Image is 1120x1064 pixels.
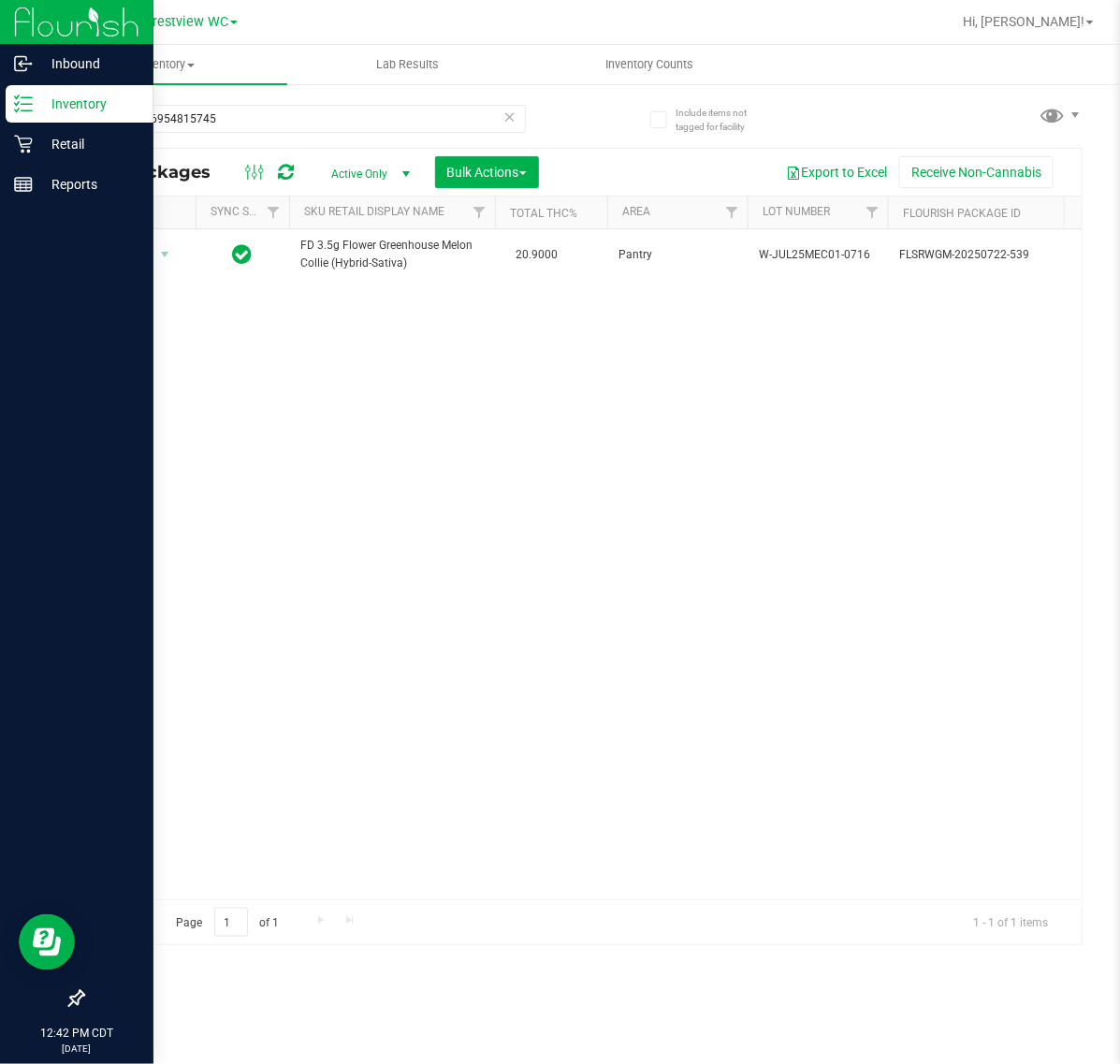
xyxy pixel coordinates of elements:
span: Bulk Actions [447,165,527,180]
p: Retail [33,133,145,155]
span: Page of 1 [160,908,295,937]
input: 1 [214,908,248,937]
button: Bulk Actions [435,156,539,188]
span: Clear [503,105,516,129]
span: In Sync [233,241,253,268]
span: select [153,241,177,268]
iframe: Resource center [19,914,75,970]
a: Lab Results [287,45,530,84]
span: W-JUL25MEC01-0716 [759,246,877,264]
a: Inventory Counts [529,45,771,84]
a: Total THC% [510,207,577,220]
span: Pantry [618,246,736,264]
p: Inventory [33,93,145,115]
a: Lot Number [763,205,830,218]
a: Area [622,205,650,218]
p: [DATE] [8,1042,145,1056]
button: Receive Non-Cannabis [899,156,1054,188]
a: Filter [258,197,289,228]
a: Filter [857,197,888,228]
span: FLSRWGM-20250722-539 [899,246,1083,264]
inline-svg: Retail [14,135,33,153]
a: Inventory [45,45,287,84]
span: All Packages [97,162,229,182]
a: Filter [717,197,748,228]
p: Inbound [33,52,145,75]
a: Filter [464,197,495,228]
inline-svg: Inbound [14,54,33,73]
inline-svg: Inventory [14,95,33,113]
a: Flourish Package ID [903,207,1021,220]
p: 12:42 PM CDT [8,1025,145,1042]
inline-svg: Reports [14,175,33,194]
span: Inventory Counts [580,56,719,73]
a: Sync Status [211,205,283,218]
p: Reports [33,173,145,196]
span: Include items not tagged for facility [676,106,769,134]
input: Search Package ID, Item Name, SKU, Lot or Part Number... [82,105,526,133]
a: SKU Retail Display Name [304,205,444,218]
span: Hi, [PERSON_NAME]! [963,14,1084,29]
span: Inventory [45,56,287,73]
span: FD 3.5g Flower Greenhouse Melon Collie (Hybrid-Sativa) [300,237,484,272]
span: 1 - 1 of 1 items [958,908,1063,936]
span: Lab Results [351,56,464,73]
span: 20.9000 [506,241,567,269]
button: Export to Excel [774,156,899,188]
span: Crestview WC [144,14,228,30]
